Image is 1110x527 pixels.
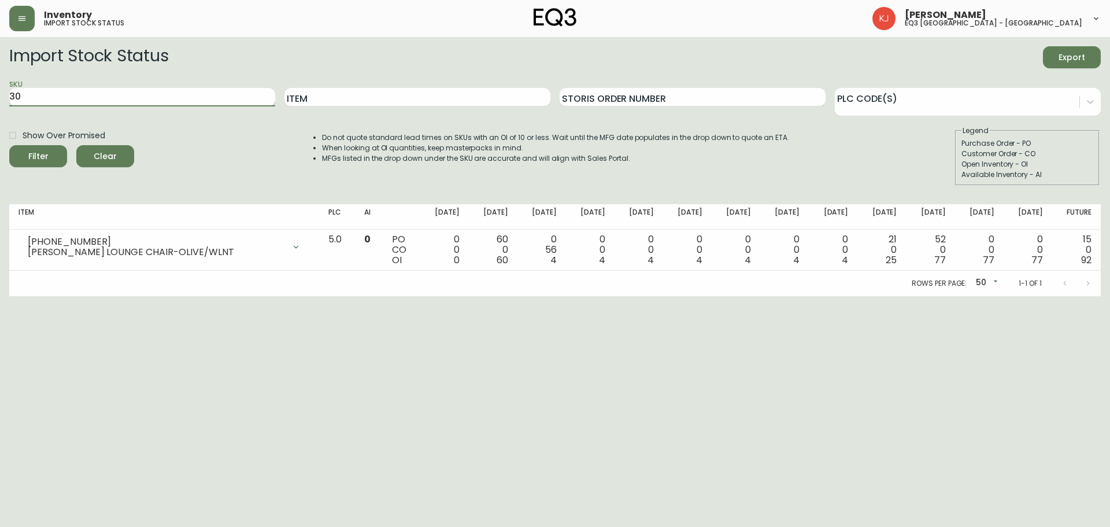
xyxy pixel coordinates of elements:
[961,138,1093,149] div: Purchase Order - PO
[420,204,468,230] th: [DATE]
[322,153,789,164] li: MFGs listed in the drop down under the SKU are accurate and will align with Sales Portal.
[364,233,371,246] span: 0
[319,204,355,230] th: PLC
[721,234,751,266] div: 0 0
[647,253,654,267] span: 4
[809,204,857,230] th: [DATE]
[886,253,897,267] span: 25
[745,253,751,267] span: 4
[322,132,789,143] li: Do not quote standard lead times on SKUs with an OI of 10 or less. Wait until the MFG date popula...
[454,253,460,267] span: 0
[392,234,410,266] div: PO CO
[44,20,124,27] h5: import stock status
[469,204,517,230] th: [DATE]
[1052,204,1101,230] th: Future
[9,204,319,230] th: Item
[672,234,702,266] div: 0 0
[23,130,105,142] span: Show Over Promised
[961,149,1093,159] div: Customer Order - CO
[392,253,402,267] span: OI
[527,234,557,266] div: 0 56
[1031,253,1043,267] span: 77
[615,204,663,230] th: [DATE]
[478,234,508,266] div: 60 0
[28,237,284,247] div: [PHONE_NUMBER]
[1019,278,1042,289] p: 1-1 of 1
[961,169,1093,180] div: Available Inventory - AI
[624,234,654,266] div: 0 0
[769,234,800,266] div: 0 0
[322,143,789,153] li: When looking at OI quantities, keep masterpacks in mind.
[1004,204,1052,230] th: [DATE]
[663,204,712,230] th: [DATE]
[760,204,809,230] th: [DATE]
[1013,234,1043,266] div: 0 0
[355,204,383,230] th: AI
[1043,46,1101,68] button: Export
[905,10,986,20] span: [PERSON_NAME]
[9,145,67,167] button: Filter
[872,7,896,30] img: 24a625d34e264d2520941288c4a55f8e
[712,204,760,230] th: [DATE]
[905,20,1082,27] h5: eq3 [GEOGRAPHIC_DATA] - [GEOGRAPHIC_DATA]
[28,247,284,257] div: [PERSON_NAME] LOUNGE CHAIR-OLIVE/WLNT
[961,159,1093,169] div: Open Inventory - OI
[971,274,1000,293] div: 50
[18,234,310,260] div: [PHONE_NUMBER][PERSON_NAME] LOUNGE CHAIR-OLIVE/WLNT
[76,145,134,167] button: Clear
[534,8,576,27] img: logo
[964,234,994,266] div: 0 0
[44,10,92,20] span: Inventory
[1052,50,1091,65] span: Export
[28,149,49,164] div: Filter
[912,278,967,289] p: Rows per page:
[429,234,459,266] div: 0 0
[867,234,897,266] div: 21 0
[955,204,1004,230] th: [DATE]
[550,253,557,267] span: 4
[319,230,355,271] td: 5.0
[818,234,848,266] div: 0 0
[566,204,615,230] th: [DATE]
[857,204,906,230] th: [DATE]
[599,253,605,267] span: 4
[906,204,954,230] th: [DATE]
[915,234,945,266] div: 52 0
[1081,253,1091,267] span: 92
[517,204,566,230] th: [DATE]
[934,253,946,267] span: 77
[1061,234,1091,266] div: 15 0
[575,234,605,266] div: 0 0
[983,253,994,267] span: 77
[842,253,848,267] span: 4
[961,126,990,136] legend: Legend
[497,253,508,267] span: 60
[86,149,125,164] span: Clear
[9,46,168,68] h2: Import Stock Status
[696,253,702,267] span: 4
[793,253,800,267] span: 4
